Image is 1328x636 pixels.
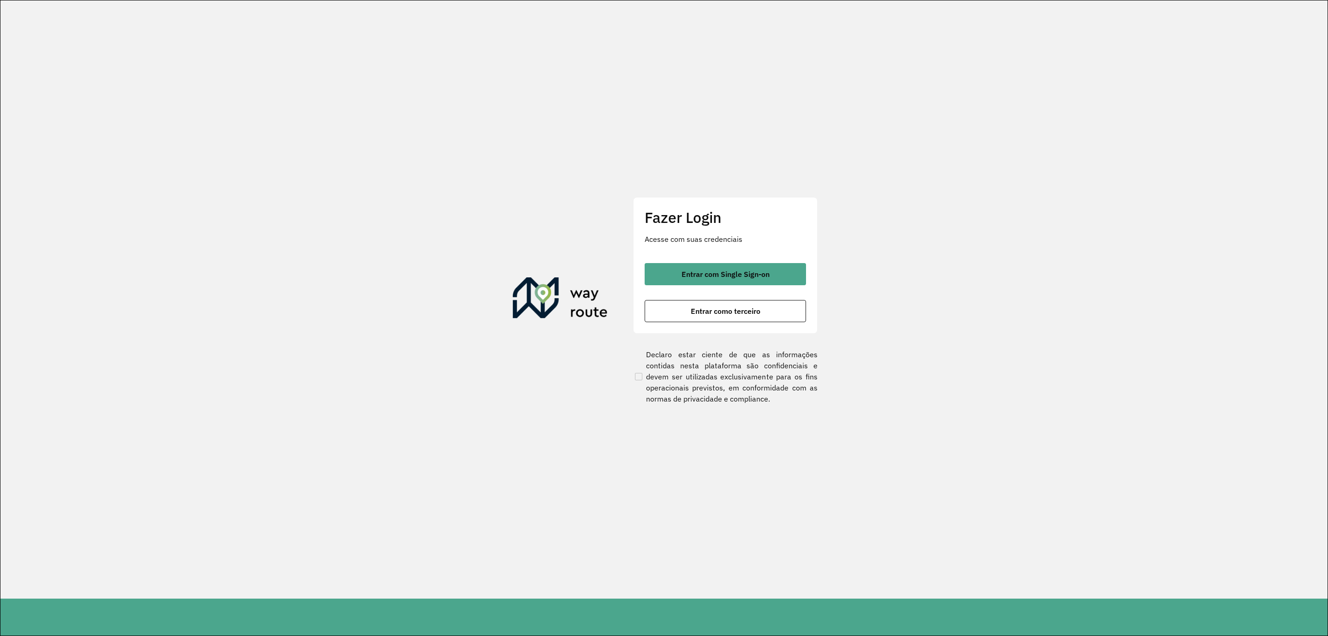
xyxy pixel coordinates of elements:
h2: Fazer Login [645,209,806,226]
span: Entrar como terceiro [691,307,760,315]
img: Roteirizador AmbevTech [513,277,608,322]
p: Acesse com suas credenciais [645,234,806,245]
span: Entrar com Single Sign-on [682,270,770,278]
button: button [645,263,806,285]
button: button [645,300,806,322]
label: Declaro estar ciente de que as informações contidas nesta plataforma são confidenciais e devem se... [633,349,818,404]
